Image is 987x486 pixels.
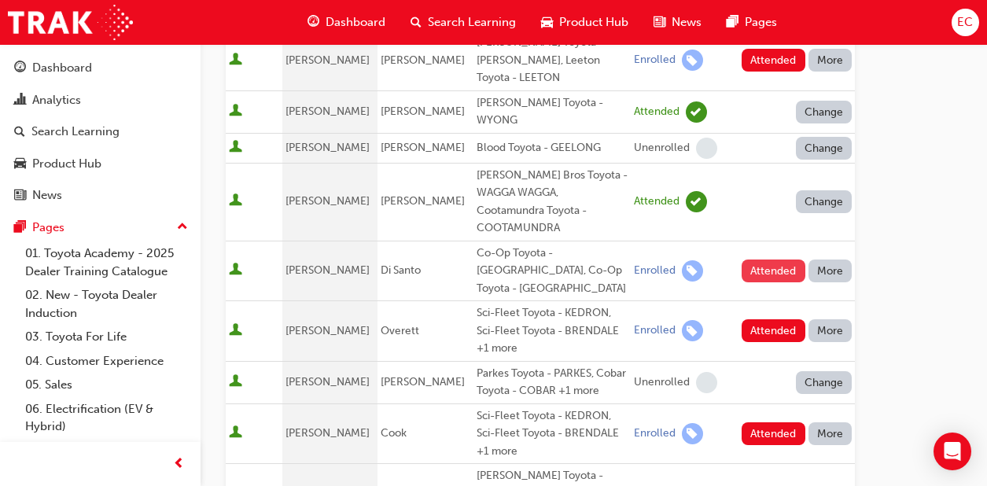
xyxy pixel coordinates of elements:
[32,186,62,204] div: News
[6,50,194,213] button: DashboardAnalyticsSearch LearningProduct HubNews
[808,49,853,72] button: More
[559,13,628,31] span: Product Hub
[285,263,370,277] span: [PERSON_NAME]
[641,6,714,39] a: news-iconNews
[742,260,805,282] button: Attended
[682,50,703,71] span: learningRecordVerb_ENROLL-icon
[326,13,385,31] span: Dashboard
[541,13,553,32] span: car-icon
[229,323,242,339] span: User is active
[727,13,738,32] span: pages-icon
[32,59,92,77] div: Dashboard
[6,181,194,210] a: News
[634,426,676,441] div: Enrolled
[796,101,853,123] button: Change
[381,141,465,154] span: [PERSON_NAME]
[672,13,702,31] span: News
[285,141,370,154] span: [PERSON_NAME]
[31,123,120,141] div: Search Learning
[957,13,973,31] span: EC
[682,423,703,444] span: learningRecordVerb_ENROLL-icon
[14,94,26,108] span: chart-icon
[381,194,465,208] span: [PERSON_NAME]
[6,117,194,146] a: Search Learning
[285,194,370,208] span: [PERSON_NAME]
[19,397,194,439] a: 06. Electrification (EV & Hybrid)
[696,372,717,393] span: learningRecordVerb_NONE-icon
[634,105,679,120] div: Attended
[381,263,421,277] span: Di Santo
[477,139,628,157] div: Blood Toyota - GEELONG
[173,455,185,474] span: prev-icon
[285,324,370,337] span: [PERSON_NAME]
[32,219,64,237] div: Pages
[634,375,690,390] div: Unenrolled
[634,323,676,338] div: Enrolled
[6,213,194,242] button: Pages
[745,13,777,31] span: Pages
[654,13,665,32] span: news-icon
[796,190,853,213] button: Change
[32,91,81,109] div: Analytics
[229,263,242,278] span: User is active
[477,245,628,298] div: Co-Op Toyota - [GEOGRAPHIC_DATA], Co-Op Toyota - [GEOGRAPHIC_DATA]
[381,426,407,440] span: Cook
[381,53,465,67] span: [PERSON_NAME]
[634,141,690,156] div: Unenrolled
[808,260,853,282] button: More
[14,189,26,203] span: news-icon
[477,407,628,461] div: Sci-Fleet Toyota - KEDRON, Sci-Fleet Toyota - BRENDALE +1 more
[796,371,853,394] button: Change
[477,34,628,87] div: [PERSON_NAME] Toyota - [PERSON_NAME], Leeton Toyota - LEETON
[6,86,194,115] a: Analytics
[229,104,242,120] span: User is active
[696,138,717,159] span: learningRecordVerb_NONE-icon
[686,101,707,123] span: learningRecordVerb_ATTEND-icon
[177,217,188,237] span: up-icon
[477,365,628,400] div: Parkes Toyota - PARKES, Cobar Toyota - COBAR +1 more
[229,425,242,441] span: User is active
[682,260,703,282] span: learningRecordVerb_ENROLL-icon
[808,319,853,342] button: More
[229,374,242,390] span: User is active
[742,422,805,445] button: Attended
[6,149,194,179] a: Product Hub
[19,439,194,463] a: 07. Parts21 Certification
[528,6,641,39] a: car-iconProduct Hub
[285,105,370,118] span: [PERSON_NAME]
[19,283,194,325] a: 02. New - Toyota Dealer Induction
[19,325,194,349] a: 03. Toyota For Life
[952,9,979,36] button: EC
[381,375,465,388] span: [PERSON_NAME]
[477,304,628,358] div: Sci-Fleet Toyota - KEDRON, Sci-Fleet Toyota - BRENDALE +1 more
[308,13,319,32] span: guage-icon
[808,422,853,445] button: More
[796,137,853,160] button: Change
[6,53,194,83] a: Dashboard
[14,157,26,171] span: car-icon
[686,191,707,212] span: learningRecordVerb_ATTEND-icon
[634,263,676,278] div: Enrolled
[285,375,370,388] span: [PERSON_NAME]
[381,105,465,118] span: [PERSON_NAME]
[19,349,194,374] a: 04. Customer Experience
[32,155,101,173] div: Product Hub
[295,6,398,39] a: guage-iconDashboard
[634,53,676,68] div: Enrolled
[714,6,790,39] a: pages-iconPages
[8,5,133,40] img: Trak
[742,319,805,342] button: Attended
[428,13,516,31] span: Search Learning
[682,320,703,341] span: learningRecordVerb_ENROLL-icon
[398,6,528,39] a: search-iconSearch Learning
[19,373,194,397] a: 05. Sales
[14,125,25,139] span: search-icon
[477,94,628,130] div: [PERSON_NAME] Toyota - WYONG
[742,49,805,72] button: Attended
[14,221,26,235] span: pages-icon
[381,324,419,337] span: Overett
[285,426,370,440] span: [PERSON_NAME]
[229,193,242,209] span: User is active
